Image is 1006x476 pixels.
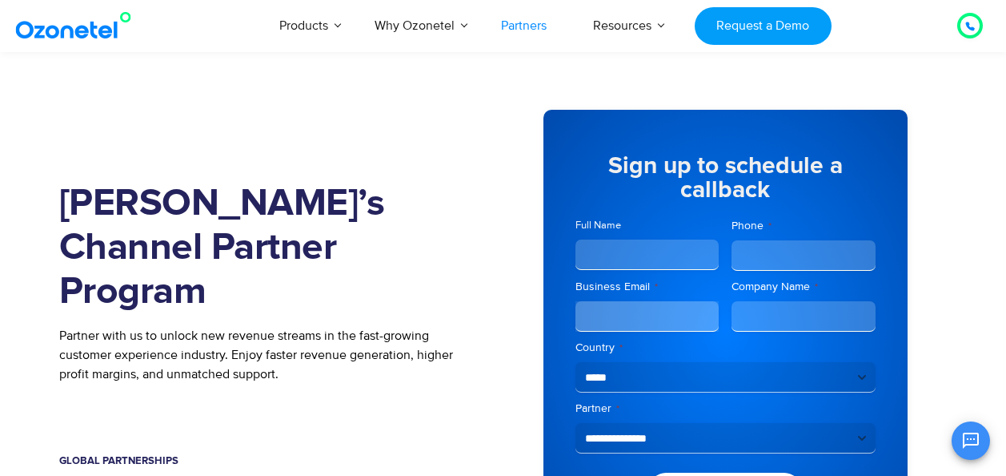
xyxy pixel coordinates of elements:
[695,7,832,45] a: Request a Demo
[952,422,990,460] button: Open chat
[59,326,479,384] p: Partner with us to unlock new revenue streams in the fast-growing customer experience industry. E...
[575,218,719,233] label: Full Name
[59,182,479,314] h1: [PERSON_NAME]’s Channel Partner Program
[59,456,479,466] h5: Global Partnerships
[731,279,876,295] label: Company Name
[575,154,876,202] h5: Sign up to schedule a callback
[575,401,876,417] label: Partner
[731,218,876,234] label: Phone
[575,340,876,356] label: Country
[575,279,719,295] label: Business Email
